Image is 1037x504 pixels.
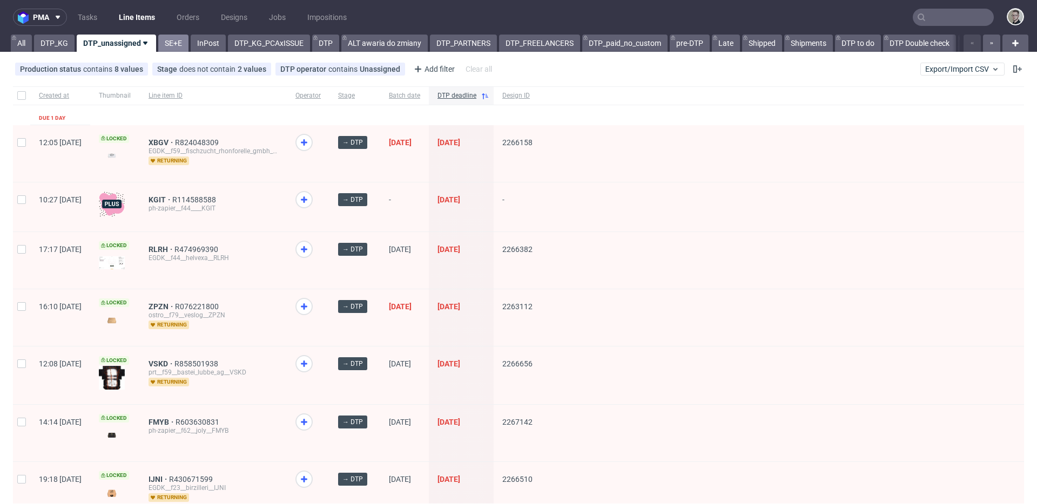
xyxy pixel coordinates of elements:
[389,302,412,311] span: [DATE]
[77,35,156,52] a: DTP_unassigned
[342,195,363,205] span: → DTP
[176,418,221,426] a: R603630831
[437,302,460,311] span: [DATE]
[280,65,328,73] span: DTP operator
[149,245,174,254] a: RLRH
[149,302,175,311] span: ZPZN
[179,65,238,73] span: does not contain
[149,475,169,483] a: IJNI
[149,378,189,386] span: returning
[99,191,125,217] img: plus-icon.676465ae8f3a83198b3f.png
[389,475,411,483] span: [DATE]
[39,245,82,254] span: 17:17 [DATE]
[191,35,226,52] a: InPost
[99,366,125,390] img: version_two_editor_design.png
[149,418,176,426] span: FMYB
[925,65,1000,73] span: Export/Import CSV
[172,195,218,204] a: R114588588
[389,91,420,100] span: Batch date
[389,195,420,219] span: -
[437,475,460,483] span: [DATE]
[502,195,533,219] span: -
[39,302,82,311] span: 16:10 [DATE]
[262,9,292,26] a: Jobs
[39,138,82,147] span: 12:05 [DATE]
[149,138,175,147] a: XBGV
[149,426,278,435] div: ph-zapier__f62__joly__FMYB
[13,9,67,26] button: pma
[341,35,428,52] a: ALT awaria do zmiany
[99,241,129,250] span: Locked
[437,418,460,426] span: [DATE]
[157,65,179,73] span: Stage
[149,311,278,319] div: ostro__f79__veslog__ZPZN
[502,418,533,426] span: 2267142
[502,359,533,368] span: 2266656
[99,356,129,365] span: Locked
[149,493,189,502] span: returning
[742,35,782,52] a: Shipped
[149,91,278,100] span: Line item ID
[175,302,221,311] a: R076221800
[158,35,188,52] a: SE+E
[99,414,129,423] span: Locked
[342,302,363,311] span: → DTP
[430,35,497,52] a: DTP_PARTNERS
[71,9,104,26] a: Tasks
[437,245,460,254] span: [DATE]
[883,35,956,52] a: DTP Double check
[582,35,668,52] a: DTP_paid_no_custom
[169,475,215,483] a: R430671599
[1008,9,1023,24] img: Krystian Gaza
[149,254,278,262] div: EGDK__f44__helvexa__RLRH
[11,35,32,52] a: All
[312,35,339,52] a: DTP
[174,245,220,254] a: R474969390
[502,91,533,100] span: Design ID
[149,156,189,165] span: returning
[149,147,278,155] div: EGDK__f59__fischzucht_rhonforelle_gmbh_co_kg__XBGV
[328,65,360,73] span: contains
[149,195,172,204] span: KGIT
[99,134,129,143] span: Locked
[18,11,33,24] img: logo
[149,483,278,492] div: EGDK__f23__birzilleri__IJNI
[99,428,125,442] img: version_two_editor_design
[99,298,129,307] span: Locked
[389,418,411,426] span: [DATE]
[228,35,310,52] a: DTP_KG_PCAxISSUE
[409,60,457,78] div: Add filter
[437,359,460,368] span: [DATE]
[174,359,220,368] a: R858501938
[301,9,353,26] a: Impositions
[83,65,115,73] span: contains
[463,62,494,77] div: Clear all
[342,244,363,254] span: → DTP
[437,195,460,204] span: [DATE]
[342,359,363,369] span: → DTP
[39,195,82,204] span: 10:27 [DATE]
[342,138,363,147] span: → DTP
[39,359,82,368] span: 12:08 [DATE]
[112,9,161,26] a: Line Items
[712,35,740,52] a: Late
[149,368,278,377] div: prt__f59__bastei_lubbe_ag__VSKD
[99,486,125,500] img: version_two_editor_design
[499,35,580,52] a: DTP_FREELANCERS
[175,138,221,147] a: R824048309
[835,35,881,52] a: DTP to do
[389,245,411,254] span: [DATE]
[437,91,476,100] span: DTP deadline
[39,91,82,100] span: Created at
[39,418,82,426] span: 14:14 [DATE]
[149,359,174,368] a: VSKD
[99,91,131,100] span: Thumbnail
